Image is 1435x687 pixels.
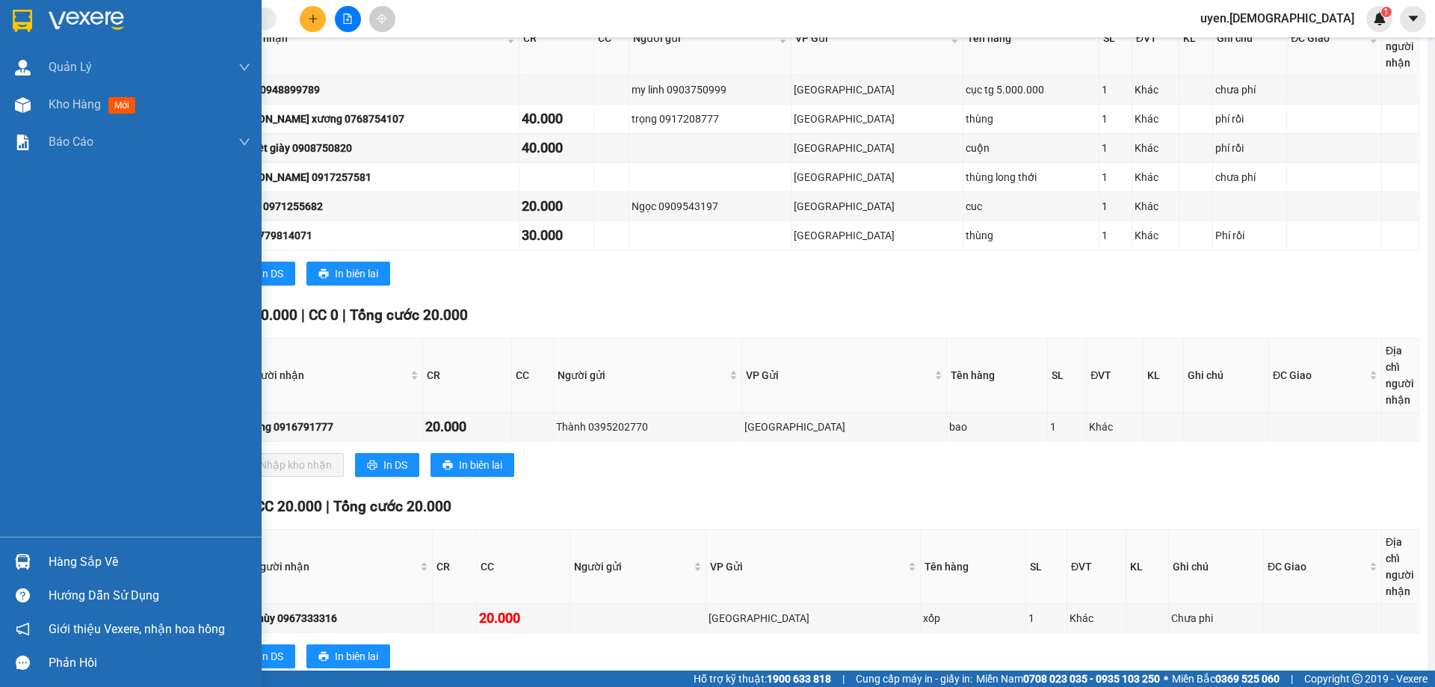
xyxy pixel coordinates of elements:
strong: 0708 023 035 - 0935 103 250 [1023,673,1160,685]
div: Phí rồi [1215,227,1284,244]
img: icon-new-feature [1373,12,1386,25]
span: Tổng cước 20.000 [350,306,468,324]
th: Ghi chú [1184,339,1269,413]
span: Người nhận [247,367,407,383]
th: KL [1144,339,1184,413]
td: Sài Gòn [791,105,963,134]
div: cuộn [966,140,1096,156]
div: [GEOGRAPHIC_DATA] [794,140,960,156]
span: printer [318,268,329,280]
div: 1 [1102,169,1129,185]
span: Tổng cước 20.000 [333,498,451,515]
div: 1 [1102,227,1129,244]
div: chưa phí [1215,81,1284,98]
span: plus [308,13,318,24]
span: Người nhận [253,558,418,575]
div: bao [949,419,1045,435]
div: Khác [1135,140,1176,156]
sup: 1 [1381,7,1392,17]
span: Báo cáo [49,132,93,151]
button: printerIn biên lai [306,262,390,286]
div: 20.000 [479,608,567,629]
span: CC 20.000 [256,498,322,515]
span: Cung cấp máy in - giấy in: [856,671,972,687]
div: Phản hồi [49,652,250,674]
span: mới [108,97,135,114]
button: printerIn DS [231,262,295,286]
span: VP Gửi [746,367,931,383]
span: Người gửi [558,367,726,383]
div: 40.000 [522,108,591,129]
span: Người gửi [633,30,776,46]
span: Kho hàng [49,97,101,111]
div: 1 [1102,81,1129,98]
th: Ghi chú [1213,1,1287,76]
button: file-add [335,6,361,32]
div: 20.000 [522,196,591,217]
img: warehouse-icon [15,97,31,113]
div: trọng 0917208777 [632,111,789,127]
div: thùng [966,227,1096,244]
div: Phước 0971255682 [229,198,516,215]
div: Bang Tra [13,13,132,31]
div: Hùng 0916791777 [246,419,420,435]
span: VP Gửi [795,30,948,46]
th: ĐVT [1087,339,1144,413]
div: 1 [1102,111,1129,127]
div: [GEOGRAPHIC_DATA] [709,610,918,626]
strong: 0369 525 060 [1215,673,1280,685]
div: 0903705749 [143,64,294,85]
span: Nhận: [143,13,179,28]
div: 30.000 [141,94,296,115]
span: | [301,306,305,324]
span: CR 20.000 [231,306,297,324]
div: [GEOGRAPHIC_DATA] [794,169,960,185]
div: Khác [1135,198,1176,215]
div: Khác [1089,419,1141,435]
span: printer [318,651,329,663]
th: KL [1179,1,1213,76]
span: down [238,61,250,73]
div: xốp [923,610,1023,626]
th: KL [1126,530,1169,604]
span: down [238,136,250,148]
span: | [1291,671,1293,687]
div: Địa chỉ người nhận [1386,342,1415,408]
span: In biên lai [335,265,378,282]
div: Hướng dẫn sử dụng [49,585,250,607]
span: In DS [259,648,283,665]
div: Địa chỉ người nhận [1386,5,1415,71]
th: CR [519,1,594,76]
th: ĐVT [1067,530,1126,604]
th: ĐVT [1132,1,1179,76]
div: cục tg 5.000.000 [966,81,1096,98]
span: | [842,671,845,687]
div: phí rồi [1215,111,1284,127]
div: [GEOGRAPHIC_DATA] [794,227,960,244]
img: warehouse-icon [15,554,31,570]
div: Khác [1135,111,1176,127]
span: CC : [141,98,161,114]
div: [GEOGRAPHIC_DATA] [794,198,960,215]
span: In DS [383,457,407,473]
span: Giới thiệu Vexere, nhận hoa hồng [49,620,225,638]
th: Ghi chú [1169,530,1264,604]
td: Sài Gòn [742,413,947,442]
span: notification [16,622,30,636]
th: Tên hàng [963,1,1099,76]
img: solution-icon [15,135,31,150]
div: my linh 0903750999 [632,81,789,98]
div: Hàng sắp về [49,551,250,573]
button: printerIn biên lai [430,453,514,477]
div: 1 [1102,140,1129,156]
div: 30.000 [522,225,591,246]
th: SL [1099,1,1132,76]
div: 1 [1102,198,1129,215]
th: SL [1026,530,1067,604]
span: file-add [342,13,353,24]
td: Sài Gòn [791,134,963,163]
div: 1 [1050,419,1084,435]
div: Thùy 0967333316 [251,610,430,626]
span: question-circle [16,588,30,603]
button: aim [369,6,395,32]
